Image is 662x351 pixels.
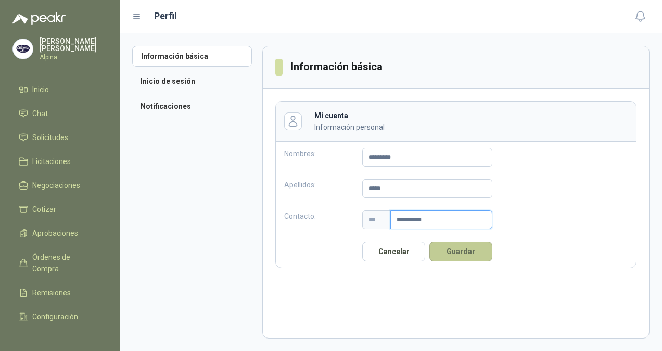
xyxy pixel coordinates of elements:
[32,156,71,167] span: Licitaciones
[12,283,107,303] a: Remisiones
[284,179,362,198] p: Apellidos:
[32,132,68,143] span: Solicitudes
[284,210,362,229] p: Contacto:
[32,204,56,215] span: Cotizar
[32,252,97,274] span: Órdenes de Compra
[314,111,348,120] b: Mi cuenta
[32,287,71,298] span: Remisiones
[12,104,107,123] a: Chat
[12,12,66,25] img: Logo peakr
[362,242,425,261] button: Cancelar
[12,307,107,327] a: Configuración
[132,71,252,92] a: Inicio de sesión
[12,152,107,171] a: Licitaciones
[12,199,107,219] a: Cotizar
[32,108,48,119] span: Chat
[12,247,107,279] a: Órdenes de Compra
[40,54,107,60] p: Alpina
[12,80,107,99] a: Inicio
[132,46,252,67] a: Información básica
[132,96,252,117] a: Notificaciones
[12,223,107,243] a: Aprobaciones
[284,148,362,167] p: Nombres:
[40,37,107,52] p: [PERSON_NAME] [PERSON_NAME]
[13,39,33,59] img: Company Logo
[429,242,492,261] button: Guardar
[32,228,78,239] span: Aprobaciones
[32,84,49,95] span: Inicio
[154,9,177,23] h1: Perfil
[32,311,78,322] span: Configuración
[32,180,80,191] span: Negociaciones
[314,121,591,133] p: Información personal
[12,176,107,195] a: Negociaciones
[291,59,384,75] h3: Información básica
[12,128,107,147] a: Solicitudes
